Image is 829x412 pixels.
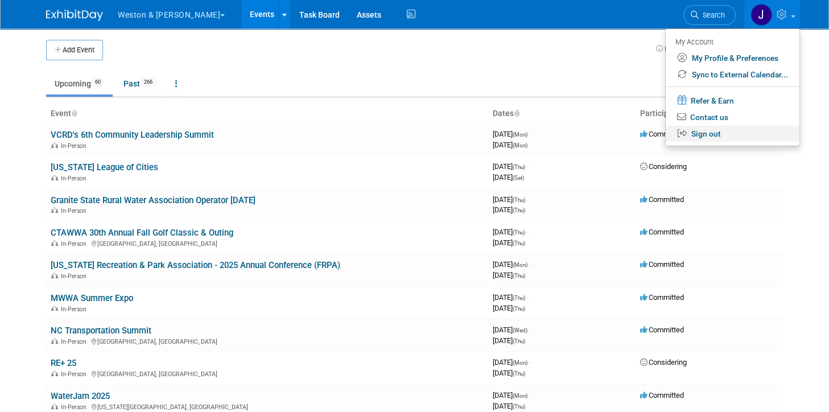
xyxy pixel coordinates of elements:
span: [DATE] [493,238,525,247]
span: Committed [640,195,684,204]
th: Dates [488,104,636,123]
a: WaterJam 2025 [51,391,110,401]
img: In-Person Event [51,273,58,278]
a: Granite State Rural Water Association Operator [DATE] [51,195,255,205]
span: In-Person [61,403,90,411]
a: Refer & Earn [666,92,799,109]
img: In-Person Event [51,207,58,213]
span: [DATE] [493,369,525,377]
span: [DATE] [493,130,531,138]
span: In-Person [61,175,90,182]
span: (Thu) [513,207,525,213]
span: (Thu) [513,295,525,301]
img: In-Person Event [51,338,58,344]
span: - [529,326,531,334]
a: Sign out [666,126,799,142]
span: - [527,162,529,171]
span: [DATE] [493,293,529,302]
span: Considering [640,162,687,171]
div: [GEOGRAPHIC_DATA], [GEOGRAPHIC_DATA] [51,336,484,345]
span: - [527,195,529,204]
div: [US_STATE][GEOGRAPHIC_DATA], [GEOGRAPHIC_DATA] [51,402,484,411]
span: - [529,391,531,399]
span: In-Person [61,273,90,280]
span: Committed [640,228,684,236]
span: (Mon) [513,142,527,149]
span: - [527,228,529,236]
span: - [529,358,531,366]
span: (Mon) [513,360,527,366]
span: In-Person [61,142,90,150]
img: In-Person Event [51,175,58,180]
a: Past266 [115,73,164,94]
span: [DATE] [493,304,525,312]
img: Janet Ruggles-Power [750,4,772,26]
span: - [527,293,529,302]
a: RE+ 25 [51,358,76,368]
span: Committed [640,130,684,138]
span: [DATE] [493,162,529,171]
div: My Account [675,35,788,48]
span: (Thu) [513,229,525,236]
a: My Profile & Preferences [666,50,799,67]
span: [DATE] [493,326,531,334]
a: MWWA Summer Expo [51,293,133,303]
a: CTAWWA 30th Annual Fall Golf Classic & Outing [51,228,233,238]
span: Committed [640,391,684,399]
img: ExhibitDay [46,10,103,21]
span: [DATE] [493,205,525,214]
span: Committed [640,326,684,334]
img: In-Person Event [51,306,58,311]
span: (Mon) [513,393,527,399]
span: [DATE] [493,402,525,410]
span: (Wed) [513,327,527,333]
a: Sort by Start Date [514,109,519,118]
img: In-Person Event [51,142,58,148]
div: [GEOGRAPHIC_DATA], [GEOGRAPHIC_DATA] [51,238,484,248]
span: (Thu) [513,197,525,203]
span: Committed [640,260,684,269]
span: (Sat) [513,175,524,181]
span: 266 [141,78,156,86]
a: Sort by Event Name [71,109,77,118]
a: VCRD's 6th Community Leadership Summit [51,130,214,140]
span: [DATE] [493,228,529,236]
a: How to sync to an external calendar... [656,44,783,53]
span: In-Person [61,306,90,313]
span: (Thu) [513,240,525,246]
span: (Mon) [513,131,527,138]
span: (Thu) [513,403,525,410]
a: Search [683,5,736,25]
span: [DATE] [493,391,531,399]
span: In-Person [61,207,90,215]
span: [DATE] [493,195,529,204]
span: [DATE] [493,141,527,149]
span: (Thu) [513,164,525,170]
span: - [529,130,531,138]
div: [GEOGRAPHIC_DATA], [GEOGRAPHIC_DATA] [51,369,484,378]
span: In-Person [61,240,90,248]
span: In-Person [61,338,90,345]
span: - [529,260,531,269]
a: [US_STATE] Recreation & Park Association - 2025 Annual Conference (FRPA) [51,260,340,270]
span: Committed [640,293,684,302]
button: Add Event [46,40,103,60]
span: (Thu) [513,338,525,344]
img: In-Person Event [51,403,58,409]
span: [DATE] [493,336,525,345]
span: Considering [640,358,687,366]
span: Search [699,11,725,19]
span: (Thu) [513,370,525,377]
span: (Mon) [513,262,527,268]
span: 60 [92,78,104,86]
a: Upcoming60 [46,73,113,94]
th: Event [46,104,488,123]
span: [DATE] [493,271,525,279]
a: Sync to External Calendar... [666,67,799,83]
a: [US_STATE] League of Cities [51,162,158,172]
span: (Thu) [513,273,525,279]
span: [DATE] [493,358,531,366]
th: Participation [636,104,783,123]
a: NC Transportation Summit [51,326,151,336]
a: Contact us [666,109,799,126]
